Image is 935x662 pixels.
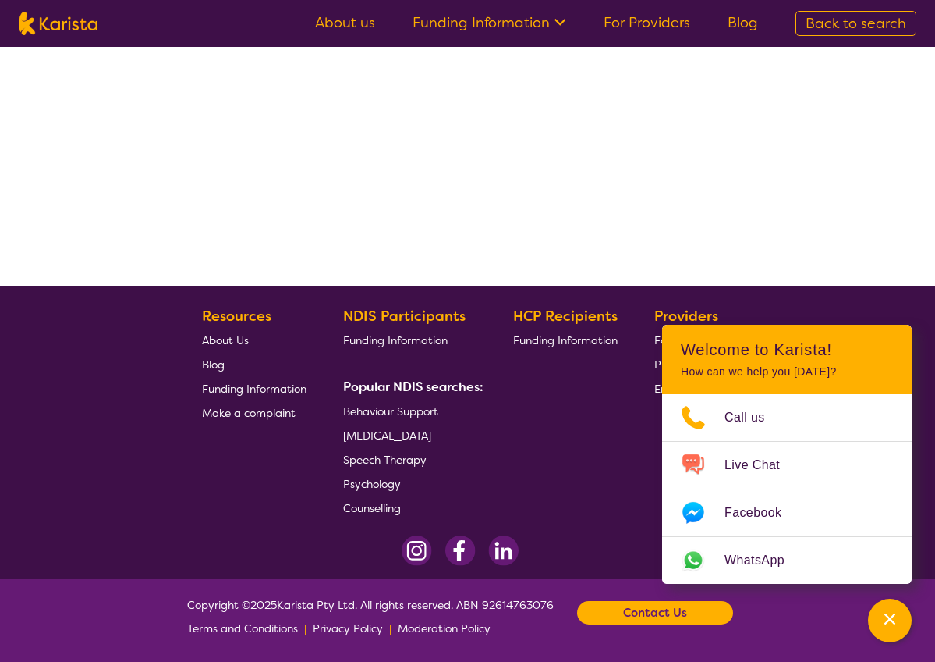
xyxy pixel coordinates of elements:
[187,593,554,640] span: Copyright © 2025 Karista Pty Ltd. All rights reserved. ABN 92614763076
[343,453,427,467] span: Speech Therapy
[728,13,758,32] a: Blog
[681,340,893,359] h2: Welcome to Karista!
[413,13,566,32] a: Funding Information
[513,307,618,326] b: HCP Recipients
[187,617,298,640] a: Terms and Conditions
[343,307,466,326] b: NDIS Participants
[44,12,207,31] label: Company details
[202,352,306,376] a: Blog
[868,599,912,642] button: Channel Menu
[444,536,476,566] img: Facebook
[681,365,893,379] p: How can we help you [DATE]?
[313,617,383,640] a: Privacy Policy
[402,536,432,566] img: Instagram
[315,13,375,32] a: About us
[795,11,916,36] a: Back to search
[343,496,477,520] a: Counselling
[623,601,687,625] b: Contact Us
[343,399,477,423] a: Behaviour Support
[806,14,906,33] span: Back to search
[662,537,912,584] a: Web link opens in a new tab.
[202,333,249,347] span: About Us
[654,328,727,352] a: For Providers
[513,333,618,347] span: Funding Information
[724,501,800,525] span: Facebook
[343,423,477,447] a: [MEDICAL_DATA]
[654,352,727,376] a: Provider Login
[343,472,477,496] a: Psychology
[202,406,296,420] span: Make a complaint
[202,400,306,425] a: Make a complaint
[488,536,519,566] img: LinkedIn
[313,621,383,635] span: Privacy Policy
[343,429,431,443] span: [MEDICAL_DATA]
[187,621,298,635] span: Terms and Conditions
[343,379,483,395] b: Popular NDIS searches:
[654,382,692,396] span: Enquire
[343,501,401,515] span: Counselling
[398,617,491,640] a: Moderation Policy
[343,447,477,472] a: Speech Therapy
[202,328,306,352] a: About Us
[724,406,784,429] span: Call us
[662,394,912,584] ul: Choose channel
[343,328,477,352] a: Funding Information
[202,382,306,396] span: Funding Information
[604,13,690,32] a: For Providers
[343,404,438,418] span: Behaviour Support
[202,307,271,326] b: Resources
[389,617,391,640] p: |
[398,621,491,635] span: Moderation Policy
[654,358,727,372] span: Provider Login
[19,12,97,35] img: Karista logo
[50,46,198,69] label: Business trading name
[304,617,306,640] p: |
[202,376,306,400] a: Funding Information
[654,376,727,400] a: Enquire
[654,333,721,347] span: For Providers
[343,477,401,491] span: Psychology
[202,358,225,372] span: Blog
[513,328,618,352] a: Funding Information
[662,325,912,584] div: Channel Menu
[343,333,448,347] span: Funding Information
[654,307,718,326] b: Providers
[724,549,803,572] span: WhatsApp
[724,454,799,477] span: Live Chat
[50,69,511,100] input: Business trading name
